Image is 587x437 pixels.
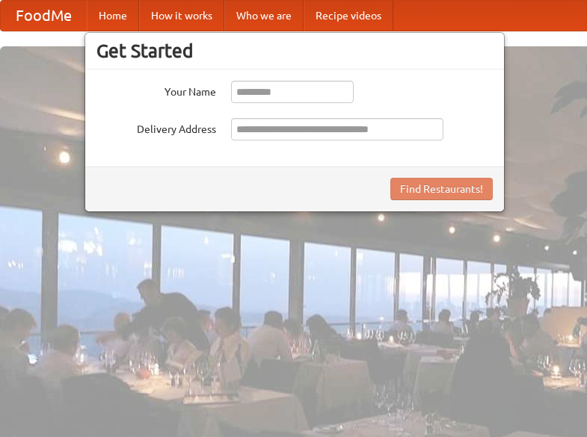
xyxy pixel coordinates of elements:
[96,81,216,99] label: Your Name
[96,40,493,62] h3: Get Started
[87,1,139,31] a: Home
[96,118,216,137] label: Delivery Address
[304,1,393,31] a: Recipe videos
[390,178,493,200] button: Find Restaurants!
[139,1,224,31] a: How it works
[224,1,304,31] a: Who we are
[1,1,87,31] a: FoodMe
